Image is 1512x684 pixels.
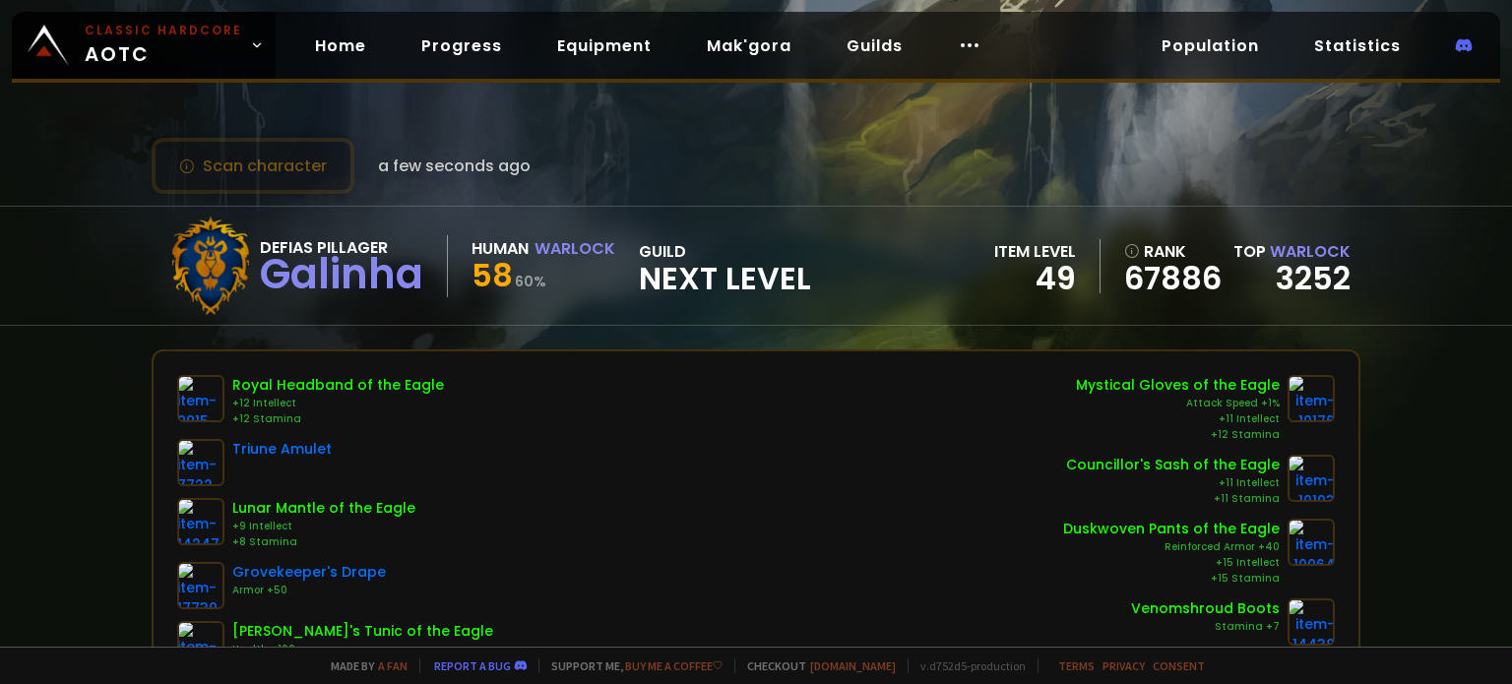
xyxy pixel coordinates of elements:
span: Next Level [639,264,811,293]
a: Progress [406,26,518,66]
div: Grovekeeper's Drape [232,562,386,583]
span: Checkout [734,658,896,673]
div: +12 Stamina [232,411,444,427]
img: item-10176 [1288,375,1335,422]
div: item level [994,239,1076,264]
div: Health +100 [232,642,493,657]
span: v. d752d5 - production [908,658,1026,673]
div: Lunar Mantle of the Eagle [232,498,415,519]
a: Classic HardcoreAOTC [12,12,276,79]
a: Statistics [1298,26,1417,66]
a: Consent [1153,658,1205,673]
div: Royal Headband of the Eagle [232,375,444,396]
a: Buy me a coffee [625,658,723,673]
span: Warlock [1270,240,1351,263]
div: +12 Stamina [1076,427,1280,443]
div: Galinha [260,260,423,289]
div: Top [1233,239,1351,264]
span: a few seconds ago [378,154,531,178]
a: Equipment [541,26,667,66]
img: item-7722 [177,439,224,486]
div: +15 Intellect [1063,555,1280,571]
a: Privacy [1102,658,1145,673]
span: Made by [319,658,408,673]
div: Defias Pillager [260,235,423,260]
img: item-9915 [177,375,224,422]
div: +11 Stamina [1066,491,1280,507]
a: [DOMAIN_NAME] [810,658,896,673]
div: Duskwoven Pants of the Eagle [1063,519,1280,539]
small: Classic Hardcore [85,22,242,39]
div: Reinforced Armor +40 [1063,539,1280,555]
div: +11 Intellect [1076,411,1280,427]
div: Warlock [535,236,615,261]
a: 67886 [1124,264,1222,293]
img: item-10064 [1288,519,1335,566]
div: 49 [994,264,1076,293]
a: Population [1146,26,1275,66]
div: Mystical Gloves of the Eagle [1076,375,1280,396]
div: +15 Stamina [1063,571,1280,587]
a: 3252 [1276,256,1351,300]
a: Report a bug [434,658,511,673]
span: 58 [472,253,513,297]
div: [PERSON_NAME]'s Tunic of the Eagle [232,621,493,642]
div: guild [639,239,811,293]
div: +11 Intellect [1066,475,1280,491]
img: item-17739 [177,562,224,609]
img: item-14247 [177,498,224,545]
a: Terms [1058,658,1095,673]
span: AOTC [85,22,242,69]
div: Armor +50 [232,583,386,598]
div: Attack Speed +1% [1076,396,1280,411]
div: Triune Amulet [232,439,332,460]
a: a fan [378,658,408,673]
div: Stamina +7 [1131,619,1280,635]
a: Guilds [831,26,918,66]
img: item-9946 [177,621,224,668]
a: Mak'gora [691,26,807,66]
div: +8 Stamina [232,534,415,550]
button: Scan character [152,138,354,194]
span: Support me, [538,658,723,673]
img: item-14438 [1288,598,1335,646]
small: 60 % [515,272,546,291]
a: Home [299,26,382,66]
div: rank [1124,239,1222,264]
div: Venomshroud Boots [1131,598,1280,619]
img: item-10103 [1288,455,1335,502]
div: +12 Intellect [232,396,444,411]
div: Councillor's Sash of the Eagle [1066,455,1280,475]
div: Human [472,236,529,261]
div: +9 Intellect [232,519,415,534]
